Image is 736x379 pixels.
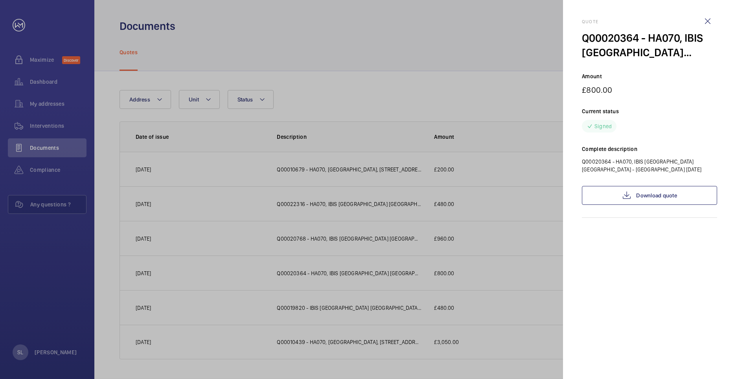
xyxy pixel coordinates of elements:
p: Signed [594,122,612,130]
p: Complete description [582,145,717,153]
h2: Quote [582,19,717,24]
p: Q00020364 - HA070, IBIS [GEOGRAPHIC_DATA] [GEOGRAPHIC_DATA] - [GEOGRAPHIC_DATA] [DATE] [582,158,717,173]
p: Amount [582,72,717,80]
p: Current status [582,107,717,115]
a: Download quote [582,186,717,205]
p: £800.00 [582,85,717,95]
div: Q00020364 - HA070, IBIS [GEOGRAPHIC_DATA] [GEOGRAPHIC_DATA] - [GEOGRAPHIC_DATA] [DATE] [582,31,717,60]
